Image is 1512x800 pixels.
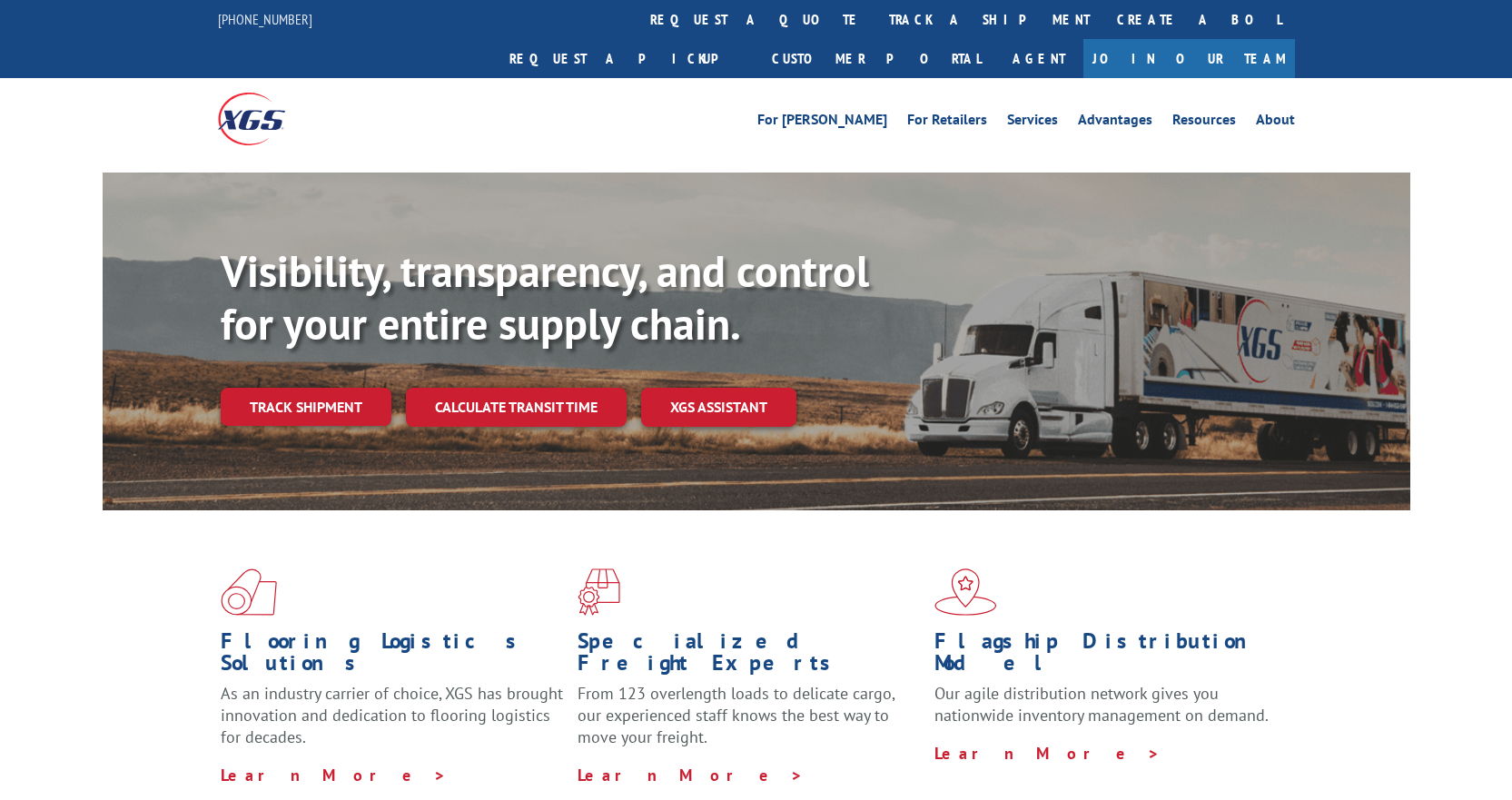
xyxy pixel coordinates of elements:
[1083,39,1295,78] a: Join Our Team
[934,683,1269,726] span: Our agile distribution network gives you nationwide inventory management on demand.
[221,683,563,747] span: As an industry carrier of choice, XGS has brought innovation and dedication to flooring logistics...
[406,388,627,427] a: Calculate transit time
[758,39,994,78] a: Customer Portal
[221,242,869,351] b: Visibility, transparency, and control for your entire supply chain.
[934,568,997,616] img: xgs-icon-flagship-distribution-model-red
[221,630,564,683] h1: Flooring Logistics Solutions
[221,568,277,616] img: xgs-icon-total-supply-chain-intelligence-red
[1256,113,1295,133] a: About
[578,568,620,616] img: xgs-icon-focused-on-flooring-red
[641,388,796,427] a: XGS ASSISTANT
[907,113,987,133] a: For Retailers
[757,113,887,133] a: For [PERSON_NAME]
[221,765,447,785] a: Learn More >
[496,39,758,78] a: Request a pickup
[221,388,391,426] a: Track shipment
[578,630,921,683] h1: Specialized Freight Experts
[1078,113,1152,133] a: Advantages
[578,683,921,764] p: From 123 overlength loads to delicate cargo, our experienced staff knows the best way to move you...
[934,630,1278,683] h1: Flagship Distribution Model
[934,743,1161,764] a: Learn More >
[1007,113,1058,133] a: Services
[994,39,1083,78] a: Agent
[578,765,804,785] a: Learn More >
[1172,113,1236,133] a: Resources
[218,10,312,28] a: [PHONE_NUMBER]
